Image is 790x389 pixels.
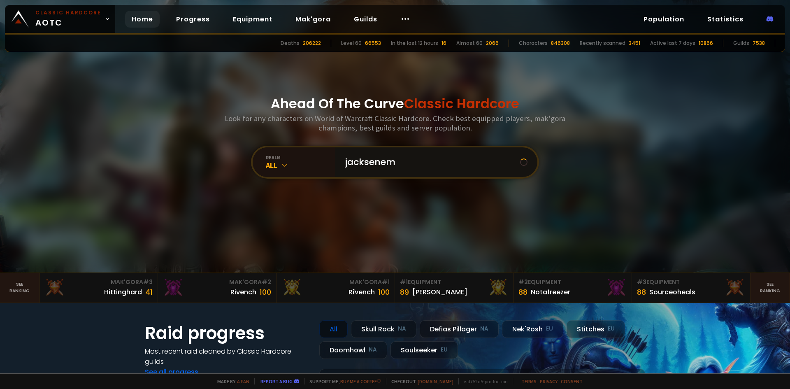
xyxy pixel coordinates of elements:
[212,378,249,384] span: Made by
[39,273,158,303] a: Mak'Gora#3Hittinghard41
[340,147,520,177] input: Search a character...
[271,94,519,114] h1: Ahead Of The Curve
[750,273,790,303] a: Seeranking
[518,278,528,286] span: # 2
[502,320,563,338] div: Nek'Rosh
[365,40,381,47] div: 66553
[158,273,276,303] a: Mak'Gora#2Rivench100
[400,278,508,287] div: Equipment
[400,278,408,286] span: # 1
[531,287,570,297] div: Notafreezer
[351,320,416,338] div: Skull Rock
[260,378,293,384] a: Report a bug
[637,11,691,28] a: Population
[519,40,548,47] div: Characters
[386,378,453,384] span: Checkout
[125,11,160,28] a: Home
[480,325,488,333] small: NA
[637,278,646,286] span: # 3
[378,287,390,298] div: 100
[650,40,695,47] div: Active last 7 days
[341,40,362,47] div: Level 60
[699,40,713,47] div: 10866
[518,287,527,298] div: 88
[304,378,381,384] span: Support me,
[540,378,558,384] a: Privacy
[551,40,570,47] div: 846308
[104,287,142,297] div: Hittinghard
[608,325,615,333] small: EU
[382,278,390,286] span: # 1
[753,40,765,47] div: 7538
[226,11,279,28] a: Equipment
[340,378,381,384] a: Buy me a coffee
[518,278,627,287] div: Equipment
[395,273,513,303] a: #1Equipment89[PERSON_NAME]
[145,320,309,346] h1: Raid progress
[281,278,390,287] div: Mak'Gora
[567,320,625,338] div: Stitches
[221,114,569,133] h3: Look for any characters on World of Warcraft Classic Hardcore. Check best equipped players, mak'g...
[629,40,640,47] div: 3451
[458,378,508,384] span: v. d752d5 - production
[441,40,446,47] div: 16
[456,40,483,47] div: Almost 60
[441,346,448,354] small: EU
[513,273,632,303] a: #2Equipment88Notafreezer
[521,378,537,384] a: Terms
[145,287,153,298] div: 41
[262,278,271,286] span: # 2
[281,40,300,47] div: Deaths
[420,320,499,338] div: Defias Pillager
[637,287,646,298] div: 88
[289,11,337,28] a: Mak'gora
[649,287,695,297] div: Sourceoheals
[276,273,395,303] a: Mak'Gora#1Rîvench100
[561,378,583,384] a: Consent
[143,278,153,286] span: # 3
[632,273,750,303] a: #3Equipment88Sourceoheals
[412,287,467,297] div: [PERSON_NAME]
[230,287,256,297] div: Rivench
[145,367,198,377] a: See all progress
[733,40,749,47] div: Guilds
[5,5,115,33] a: Classic HardcoreAOTC
[163,278,271,287] div: Mak'Gora
[400,287,409,298] div: 89
[35,9,101,29] span: AOTC
[418,378,453,384] a: [DOMAIN_NAME]
[237,378,249,384] a: a fan
[546,325,553,333] small: EU
[44,278,153,287] div: Mak'Gora
[486,40,499,47] div: 2066
[404,94,519,113] span: Classic Hardcore
[369,346,377,354] small: NA
[319,341,387,359] div: Doomhowl
[319,320,348,338] div: All
[260,287,271,298] div: 100
[701,11,750,28] a: Statistics
[145,346,309,367] h4: Most recent raid cleaned by Classic Hardcore guilds
[580,40,625,47] div: Recently scanned
[398,325,406,333] small: NA
[35,9,101,16] small: Classic Hardcore
[349,287,375,297] div: Rîvench
[347,11,384,28] a: Guilds
[266,161,335,170] div: All
[637,278,745,287] div: Equipment
[391,40,438,47] div: In the last 12 hours
[170,11,216,28] a: Progress
[303,40,321,47] div: 206222
[390,341,458,359] div: Soulseeker
[266,154,335,161] div: realm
